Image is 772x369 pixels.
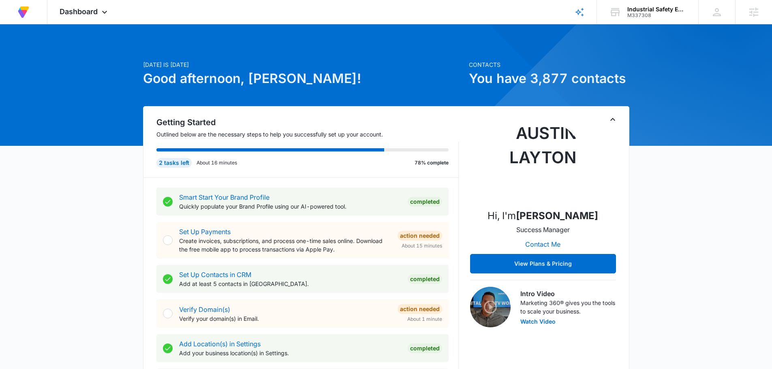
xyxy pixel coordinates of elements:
[398,231,442,241] div: Action Needed
[179,349,401,357] p: Add your business location(s) in Settings.
[179,271,251,279] a: Set Up Contacts in CRM
[408,274,442,284] div: Completed
[516,225,570,235] p: Success Manager
[469,60,629,69] p: Contacts
[627,6,686,13] div: account name
[488,209,598,223] p: Hi, I'm
[517,235,569,254] button: Contact Me
[402,242,442,250] span: About 15 minutes
[179,305,230,314] a: Verify Domain(s)
[408,343,442,353] div: Completed
[470,254,616,273] button: View Plans & Pricing
[470,287,511,327] img: Intro Video
[520,289,616,299] h3: Intro Video
[143,60,464,69] p: [DATE] is [DATE]
[179,193,269,201] a: Smart Start Your Brand Profile
[520,299,616,316] p: Marketing 360® gives you the tools to scale your business.
[608,115,618,124] button: Toggle Collapse
[60,7,98,16] span: Dashboard
[408,197,442,207] div: Completed
[179,279,401,288] p: Add at least 5 contacts in [GEOGRAPHIC_DATA].
[407,316,442,323] span: About 1 minute
[469,69,629,88] h1: You have 3,877 contacts
[16,5,31,19] img: Volusion
[143,69,464,88] h1: Good afternoon, [PERSON_NAME]!
[179,228,231,236] a: Set Up Payments
[179,202,401,211] p: Quickly populate your Brand Profile using our AI-powered tool.
[179,314,391,323] p: Verify your domain(s) in Email.
[156,116,459,128] h2: Getting Started
[398,304,442,314] div: Action Needed
[156,130,459,139] p: Outlined below are the necessary steps to help you successfully set up your account.
[503,121,584,202] img: Austin Layton
[197,159,237,166] p: About 16 minutes
[516,210,598,222] strong: [PERSON_NAME]
[179,237,391,254] p: Create invoices, subscriptions, and process one-time sales online. Download the free mobile app t...
[627,13,686,18] div: account id
[156,158,192,168] div: 2 tasks left
[179,340,261,348] a: Add Location(s) in Settings
[415,159,449,166] p: 78% complete
[520,319,556,324] button: Watch Video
